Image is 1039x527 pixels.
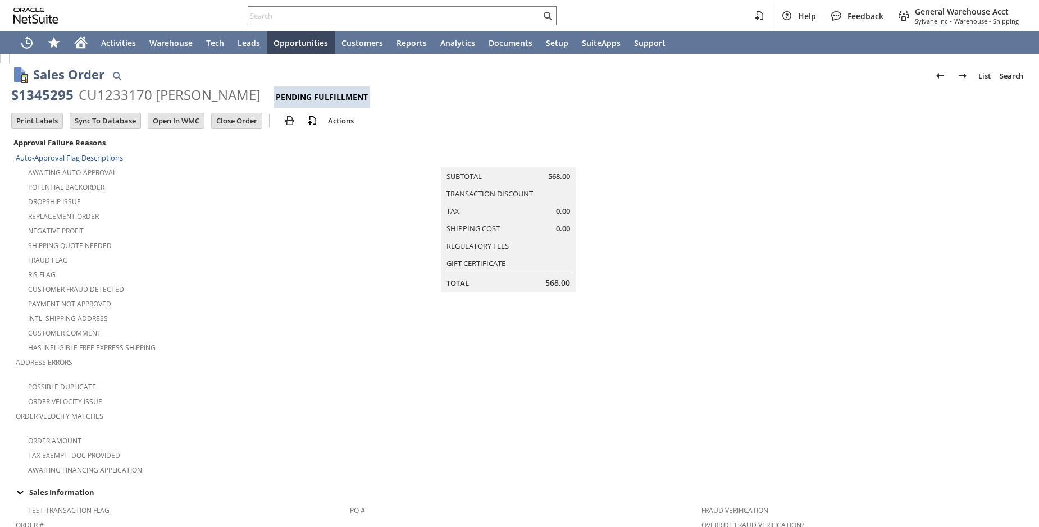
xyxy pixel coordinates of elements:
[33,65,104,84] h1: Sales Order
[390,31,434,54] a: Reports
[28,168,116,177] a: Awaiting Auto-Approval
[79,86,261,104] div: CU1233170 [PERSON_NAME]
[482,31,539,54] a: Documents
[441,149,576,167] caption: Summary
[28,226,84,236] a: Negative Profit
[238,38,260,48] span: Leads
[440,38,475,48] span: Analytics
[634,38,666,48] span: Support
[267,31,335,54] a: Opportunities
[954,17,1019,25] span: Warehouse - Shipping
[28,506,110,515] a: Test Transaction Flag
[16,358,72,367] a: Address Errors
[446,206,459,216] a: Tax
[28,299,111,309] a: Payment not approved
[995,67,1028,85] a: Search
[13,8,58,24] svg: logo
[28,382,96,392] a: Possible Duplicate
[206,38,224,48] span: Tech
[541,9,554,22] svg: Search
[446,189,533,199] a: Transaction Discount
[28,182,104,192] a: Potential Backorder
[28,255,68,265] a: Fraud Flag
[47,36,61,49] svg: Shortcuts
[28,241,112,250] a: Shipping Quote Needed
[28,212,99,221] a: Replacement Order
[248,9,541,22] input: Search
[446,258,505,268] a: Gift Certificate
[16,411,103,421] a: Order Velocity Matches
[199,31,231,54] a: Tech
[323,116,358,126] a: Actions
[274,38,328,48] span: Opportunities
[20,36,34,49] svg: Recent Records
[11,135,345,150] div: Approval Failure Reasons
[956,69,969,83] img: Next
[148,113,204,128] input: Open In WMC
[627,31,672,54] a: Support
[556,206,570,217] span: 0.00
[341,38,383,48] span: Customers
[74,36,88,49] svg: Home
[701,506,768,515] a: Fraud Verification
[548,171,570,182] span: 568.00
[545,277,570,288] span: 568.00
[28,270,56,279] a: RIS flag
[933,69,947,83] img: Previous
[915,6,1019,17] span: General Warehouse Acct
[489,38,532,48] span: Documents
[446,241,509,251] a: Regulatory Fees
[13,31,40,54] a: Recent Records
[149,38,193,48] span: Warehouse
[915,17,947,25] span: Sylvane Inc
[40,31,67,54] div: Shortcuts
[11,485,1023,499] div: Sales Information
[28,197,81,207] a: Dropship Issue
[28,314,108,323] a: Intl. Shipping Address
[143,31,199,54] a: Warehouse
[28,451,120,460] a: Tax Exempt. Doc Provided
[446,278,469,288] a: Total
[28,465,142,475] a: Awaiting Financing Application
[335,31,390,54] a: Customers
[94,31,143,54] a: Activities
[110,69,124,83] img: Quick Find
[212,113,262,128] input: Close Order
[974,67,995,85] a: List
[350,506,365,515] a: PO #
[950,17,952,25] span: -
[28,328,101,338] a: Customer Comment
[12,113,62,128] input: Print Labels
[101,38,136,48] span: Activities
[67,31,94,54] a: Home
[446,171,482,181] a: Subtotal
[28,397,102,406] a: Order Velocity Issue
[546,38,568,48] span: Setup
[28,343,156,352] a: Has Ineligible Free Express Shipping
[575,31,627,54] a: SuiteApps
[283,114,297,127] img: print.svg
[28,436,81,446] a: Order Amount
[798,11,816,21] span: Help
[16,153,123,163] a: Auto-Approval Flag Descriptions
[434,31,482,54] a: Analytics
[397,38,427,48] span: Reports
[28,285,124,294] a: Customer Fraud Detected
[539,31,575,54] a: Setup
[70,113,140,128] input: Sync To Database
[446,223,500,233] a: Shipping Cost
[847,11,883,21] span: Feedback
[274,86,370,108] div: Pending Fulfillment
[11,86,74,104] div: S1345295
[11,485,1028,499] td: Sales Information
[582,38,621,48] span: SuiteApps
[306,114,319,127] img: add-record.svg
[231,31,267,54] a: Leads
[556,223,570,234] span: 0.00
